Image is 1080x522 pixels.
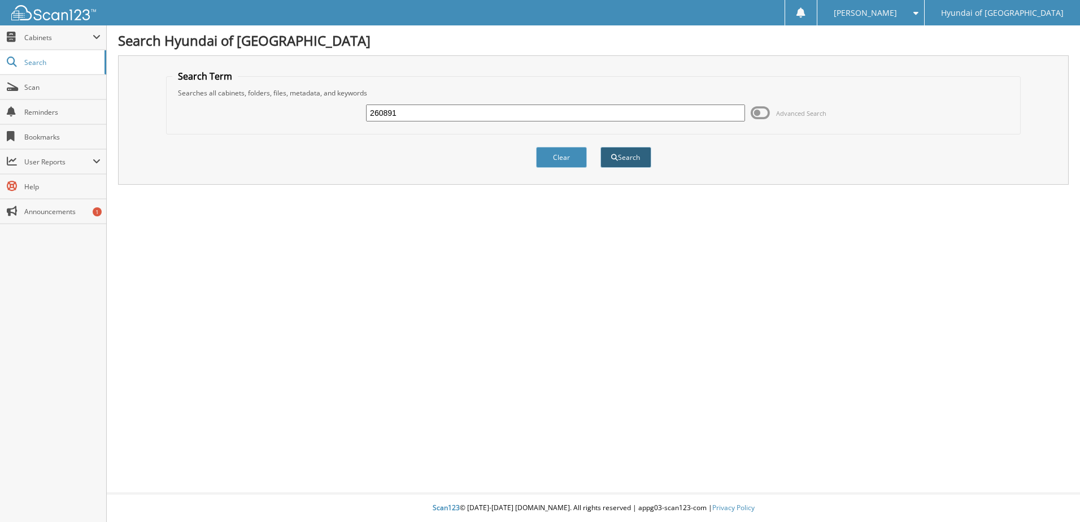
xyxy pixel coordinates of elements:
[24,182,101,192] span: Help
[24,207,101,216] span: Announcements
[600,147,651,168] button: Search
[24,107,101,117] span: Reminders
[1024,468,1080,522] iframe: Chat Widget
[24,82,101,92] span: Scan
[24,132,101,142] span: Bookmarks
[107,494,1080,522] div: © [DATE]-[DATE] [DOMAIN_NAME]. All rights reserved | appg03-scan123-com |
[24,157,93,167] span: User Reports
[24,58,99,67] span: Search
[776,109,826,118] span: Advanced Search
[536,147,587,168] button: Clear
[118,31,1069,50] h1: Search Hyundai of [GEOGRAPHIC_DATA]
[93,207,102,216] div: 1
[941,10,1064,16] span: Hyundai of [GEOGRAPHIC_DATA]
[433,503,460,512] span: Scan123
[172,88,1014,98] div: Searches all cabinets, folders, files, metadata, and keywords
[834,10,897,16] span: [PERSON_NAME]
[11,5,96,20] img: scan123-logo-white.svg
[172,70,238,82] legend: Search Term
[712,503,755,512] a: Privacy Policy
[24,33,93,42] span: Cabinets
